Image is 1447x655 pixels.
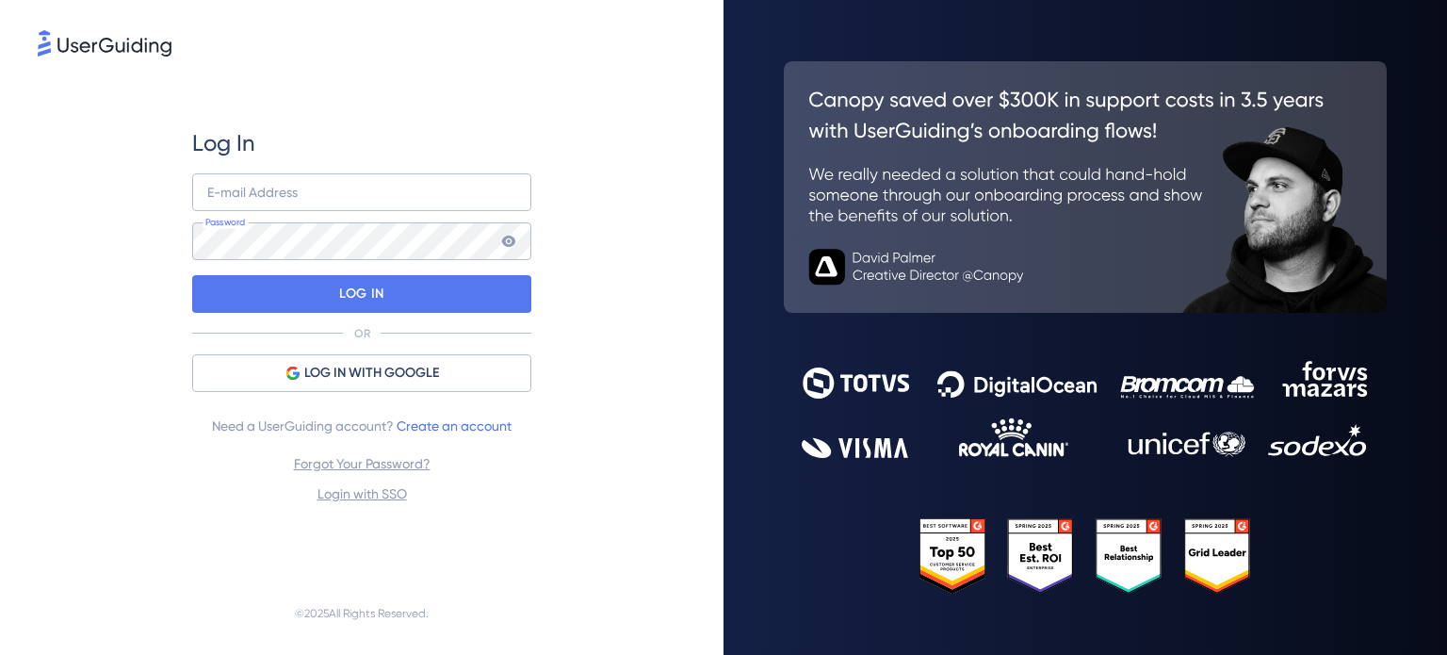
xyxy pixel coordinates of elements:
[397,418,512,434] a: Create an account
[919,518,1251,594] img: 25303e33045975176eb484905ab012ff.svg
[354,326,370,341] p: OR
[295,602,429,625] span: © 2025 All Rights Reserved.
[192,173,531,211] input: example@company.com
[802,361,1369,457] img: 9302ce2ac39453076f5bc0f2f2ca889b.svg
[38,30,171,57] img: 8faab4ba6bc7696a72372aa768b0286c.svg
[339,279,383,309] p: LOG IN
[294,456,431,471] a: Forgot Your Password?
[784,61,1387,314] img: 26c0aa7c25a843aed4baddd2b5e0fa68.svg
[192,128,255,158] span: Log In
[212,415,512,437] span: Need a UserGuiding account?
[304,362,439,385] span: LOG IN WITH GOOGLE
[317,486,407,501] a: Login with SSO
